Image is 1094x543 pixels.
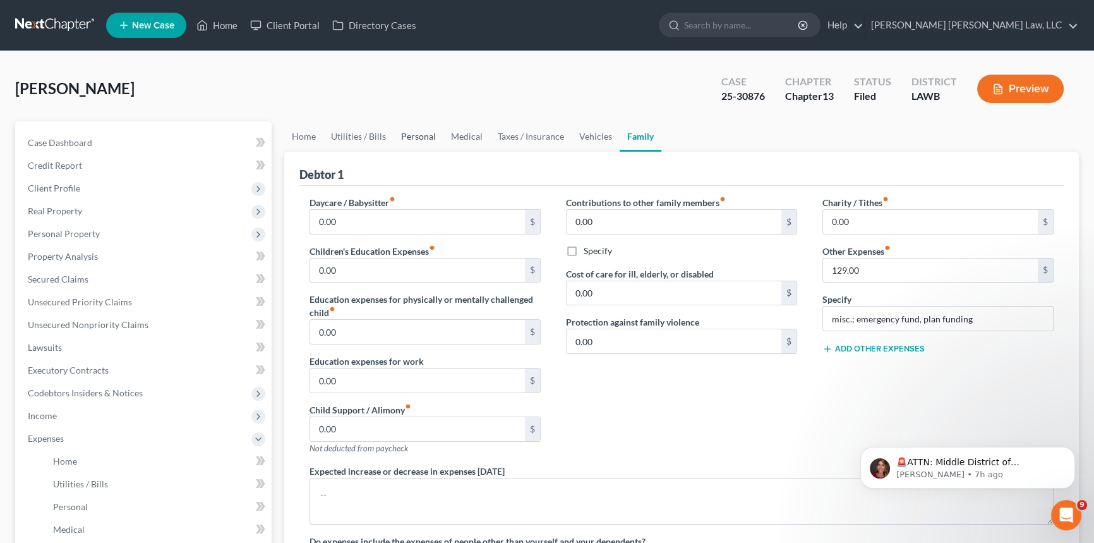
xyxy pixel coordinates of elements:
[310,259,525,283] input: --
[405,403,411,410] i: fiber_manual_record
[323,121,394,152] a: Utilities / Bills
[310,355,424,368] label: Education expenses for work
[841,420,1094,509] iframe: Intercom notifications message
[329,306,335,312] i: fiber_manual_record
[719,196,726,202] i: fiber_manual_record
[284,121,323,152] a: Home
[28,205,82,216] span: Real Property
[28,183,80,193] span: Client Profile
[53,524,85,535] span: Medical
[43,450,272,473] a: Home
[567,281,781,305] input: --
[566,267,714,281] label: Cost of care for ill, elderly, or disabled
[620,121,661,152] a: Family
[18,154,272,177] a: Credit Report
[490,121,572,152] a: Taxes / Insurance
[43,496,272,518] a: Personal
[310,417,525,441] input: --
[28,387,143,398] span: Codebtors Insiders & Notices
[823,259,1038,283] input: --
[525,210,540,234] div: $
[684,13,800,37] input: Search by name...
[884,245,891,251] i: fiber_manual_record
[18,314,272,336] a: Unsecured Nonpriority Claims
[882,196,889,202] i: fiber_manual_record
[785,75,834,89] div: Chapter
[822,196,889,209] label: Charity / Tithes
[28,296,132,307] span: Unsecured Priority Claims
[525,369,540,393] div: $
[28,342,62,353] span: Lawsuits
[28,274,88,284] span: Secured Claims
[28,319,148,330] span: Unsecured Nonpriority Claims
[28,410,57,421] span: Income
[821,14,863,37] a: Help
[310,320,525,344] input: --
[53,456,77,467] span: Home
[911,75,957,89] div: District
[310,210,525,234] input: --
[721,89,765,104] div: 25-30876
[394,121,443,152] a: Personal
[28,228,100,239] span: Personal Property
[28,433,64,444] span: Expenses
[18,245,272,268] a: Property Analysis
[53,501,88,512] span: Personal
[18,131,272,154] a: Case Dashboard
[18,268,272,291] a: Secured Claims
[310,293,541,319] label: Education expenses for physically or mentally challenged child
[190,14,244,37] a: Home
[18,359,272,382] a: Executory Contracts
[310,465,505,478] label: Expected increase or decrease in expenses [DATE]
[911,89,957,104] div: LAWB
[18,291,272,314] a: Unsecured Priority Claims
[566,196,726,209] label: Contributions to other family members
[977,75,1064,103] button: Preview
[389,196,395,202] i: fiber_manual_record
[822,245,891,258] label: Other Expenses
[18,336,272,359] a: Lawsuits
[429,245,435,251] i: fiber_manual_record
[865,14,1078,37] a: [PERSON_NAME] [PERSON_NAME] Law, LLC
[28,251,98,262] span: Property Analysis
[721,75,765,89] div: Case
[443,121,490,152] a: Medical
[567,210,781,234] input: --
[53,479,108,489] span: Utilities / Bills
[43,518,272,541] a: Medical
[525,320,540,344] div: $
[854,89,891,104] div: Filed
[781,210,796,234] div: $
[781,329,796,353] div: $
[854,75,891,89] div: Status
[785,89,834,104] div: Chapter
[1038,259,1053,283] div: $
[822,293,851,306] label: Specify
[28,137,92,148] span: Case Dashboard
[310,403,411,417] label: Child Support / Alimony
[822,344,925,354] button: Add Other Expenses
[823,210,1038,234] input: --
[567,329,781,353] input: --
[28,365,109,375] span: Executory Contracts
[326,14,423,37] a: Directory Cases
[822,90,834,102] span: 13
[781,281,796,305] div: $
[525,417,540,441] div: $
[1051,500,1081,530] iframe: Intercom live chat
[584,245,612,257] label: Specify
[28,160,82,171] span: Credit Report
[43,473,272,496] a: Utilities / Bills
[244,14,326,37] a: Client Portal
[132,21,174,30] span: New Case
[823,307,1053,331] input: Specify...
[15,79,135,97] span: [PERSON_NAME]
[1038,210,1053,234] div: $
[566,315,699,329] label: Protection against family violence
[525,259,540,283] div: $
[299,167,344,182] div: Debtor 1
